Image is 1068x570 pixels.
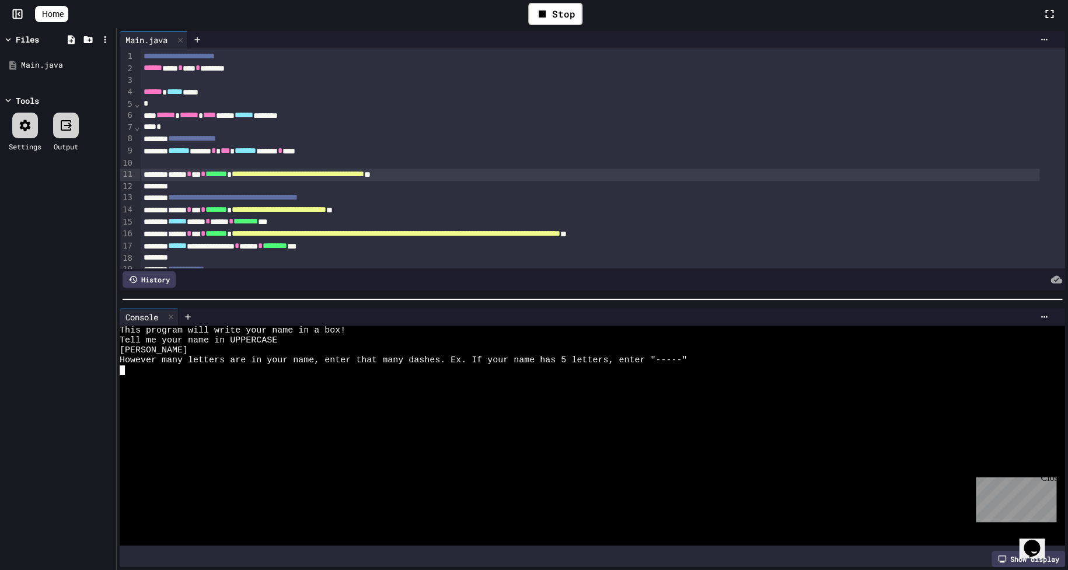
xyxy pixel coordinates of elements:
[120,31,188,48] div: Main.java
[120,145,134,158] div: 9
[120,335,277,345] span: Tell me your name in UPPERCASE
[120,192,134,204] div: 13
[16,33,39,46] div: Files
[120,169,134,181] div: 11
[5,5,81,74] div: Chat with us now!Close
[120,253,134,264] div: 18
[120,51,134,63] div: 1
[120,216,134,229] div: 15
[120,34,173,46] div: Main.java
[120,355,687,365] span: However many letters are in your name, enter that many dashes. Ex. If your name has 5 letters, en...
[134,123,140,132] span: Fold line
[120,264,134,276] div: 19
[120,86,134,99] div: 4
[120,133,134,145] div: 8
[120,110,134,122] div: 6
[21,60,112,71] div: Main.java
[971,473,1056,522] iframe: chat widget
[1019,523,1056,558] iframe: chat widget
[54,141,78,152] div: Output
[120,63,134,75] div: 2
[120,158,134,169] div: 10
[528,3,582,25] div: Stop
[120,181,134,193] div: 12
[992,551,1065,567] div: Show display
[120,240,134,253] div: 17
[123,271,176,288] div: History
[120,326,345,335] span: This program will write your name in a box!
[42,8,64,20] span: Home
[120,308,179,326] div: Console
[120,204,134,216] div: 14
[120,75,134,86] div: 3
[120,345,188,355] span: [PERSON_NAME]
[134,99,140,109] span: Fold line
[120,99,134,110] div: 5
[120,228,134,240] div: 16
[35,6,68,22] a: Home
[16,95,39,107] div: Tools
[120,122,134,134] div: 7
[120,311,164,323] div: Console
[9,141,41,152] div: Settings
